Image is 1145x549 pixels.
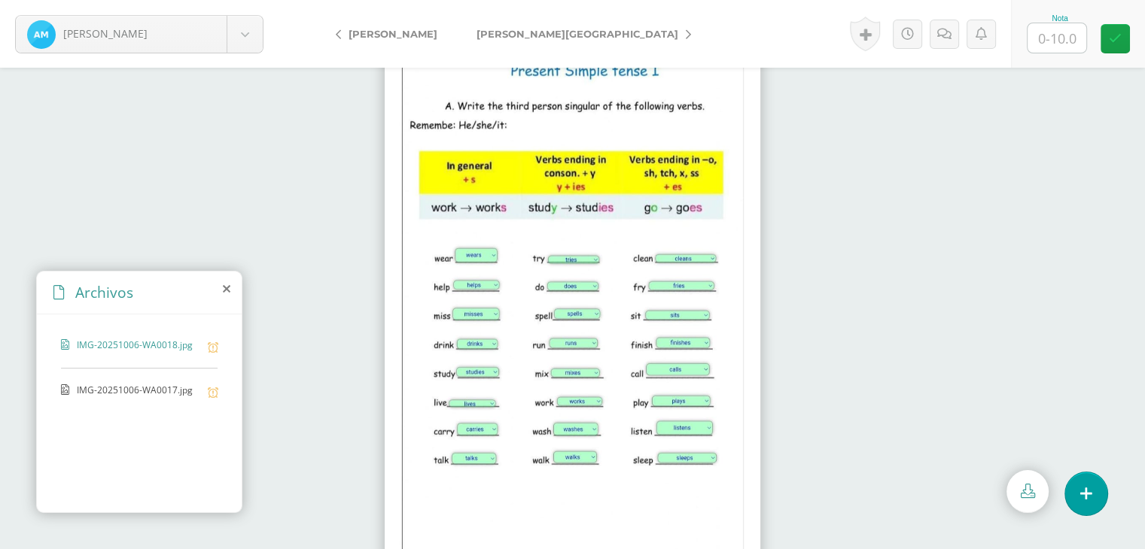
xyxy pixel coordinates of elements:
a: [PERSON_NAME] [324,16,457,52]
i: close [223,283,230,295]
span: [PERSON_NAME][GEOGRAPHIC_DATA] [477,28,678,40]
input: 0-10.0 [1028,23,1086,53]
span: Archivos [75,282,133,302]
a: [PERSON_NAME] [16,16,263,53]
span: IMG-20251006-WA0018.jpg [77,338,200,353]
a: [PERSON_NAME][GEOGRAPHIC_DATA] [457,16,703,52]
span: IMG-20251006-WA0017.jpg [77,384,200,398]
img: 80ab8caa4ec36e1d03d05beff33a2e3c.png [27,20,56,49]
div: Nota [1027,14,1093,23]
span: [PERSON_NAME] [63,26,148,41]
span: [PERSON_NAME] [349,28,437,40]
